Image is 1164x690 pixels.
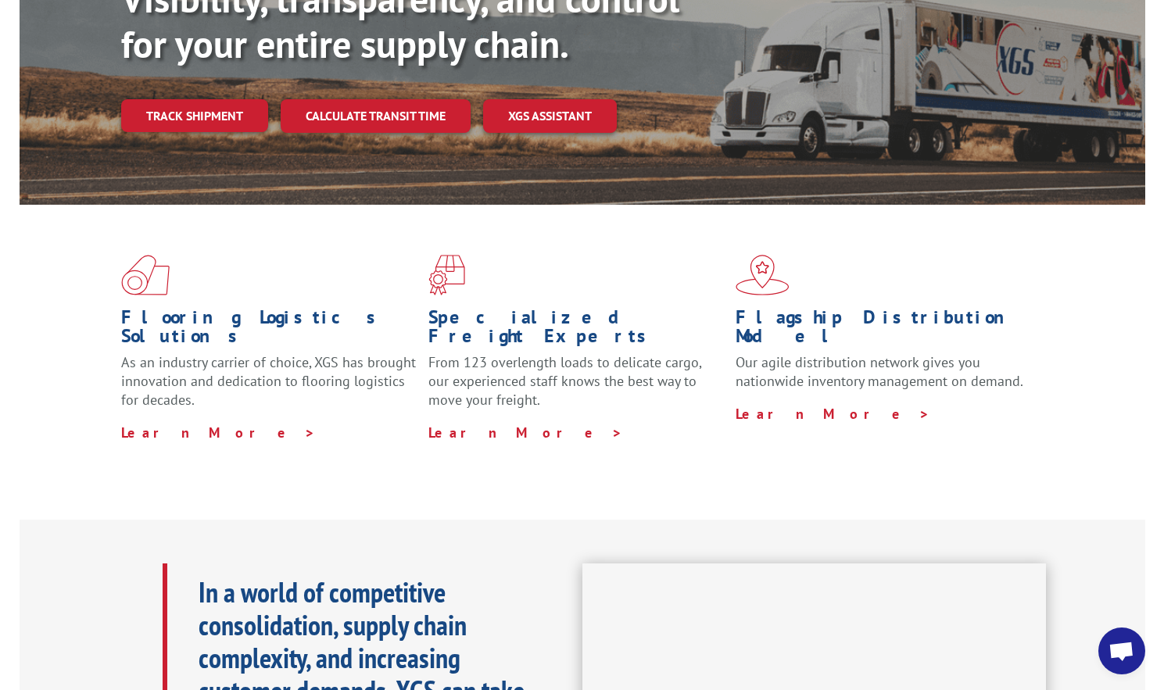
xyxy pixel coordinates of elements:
img: xgs-icon-flagship-distribution-model-red [736,255,790,295]
img: xgs-icon-total-supply-chain-intelligence-red [121,255,170,295]
a: Calculate transit time [281,99,471,133]
a: Learn More > [121,424,316,442]
h1: Flooring Logistics Solutions [121,308,417,353]
p: From 123 overlength loads to delicate cargo, our experienced staff knows the best way to move you... [428,353,724,423]
span: As an industry carrier of choice, XGS has brought innovation and dedication to flooring logistics... [121,353,416,409]
a: Learn More > [736,405,930,423]
h1: Flagship Distribution Model [736,308,1031,353]
a: XGS ASSISTANT [483,99,617,133]
a: Open chat [1098,627,1145,674]
a: Learn More > [428,424,623,442]
a: Track shipment [121,99,268,132]
span: Our agile distribution network gives you nationwide inventory management on demand. [736,353,1023,390]
img: xgs-icon-focused-on-flooring-red [428,255,465,295]
h1: Specialized Freight Experts [428,308,724,353]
